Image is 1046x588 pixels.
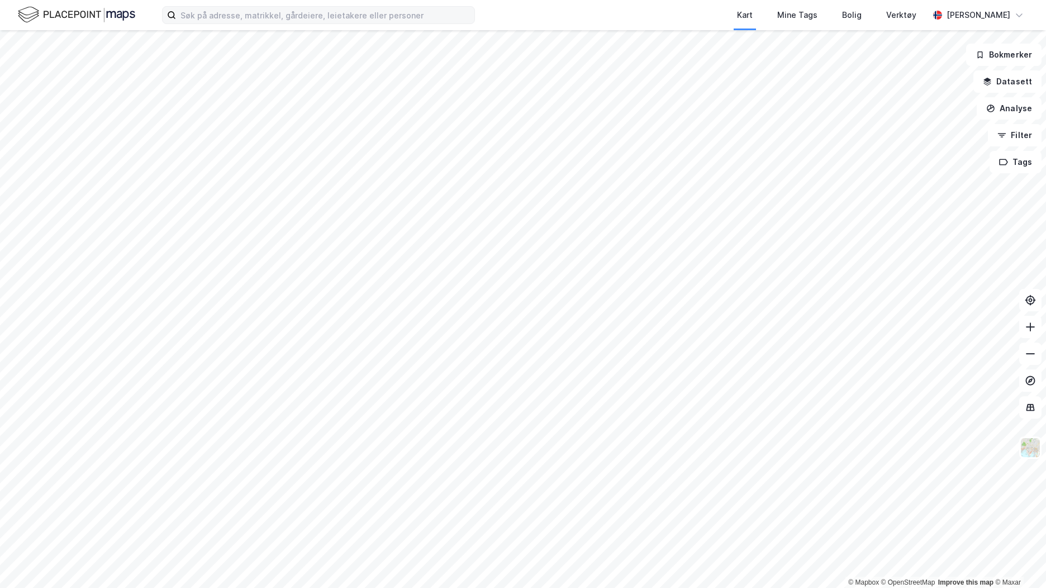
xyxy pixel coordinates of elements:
[842,8,862,22] div: Bolig
[947,8,1010,22] div: [PERSON_NAME]
[176,7,474,23] input: Søk på adresse, matrikkel, gårdeiere, leietakere eller personer
[18,5,135,25] img: logo.f888ab2527a4732fd821a326f86c7f29.svg
[990,534,1046,588] iframe: Chat Widget
[777,8,817,22] div: Mine Tags
[886,8,916,22] div: Verktøy
[990,534,1046,588] div: Kontrollprogram for chat
[737,8,753,22] div: Kart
